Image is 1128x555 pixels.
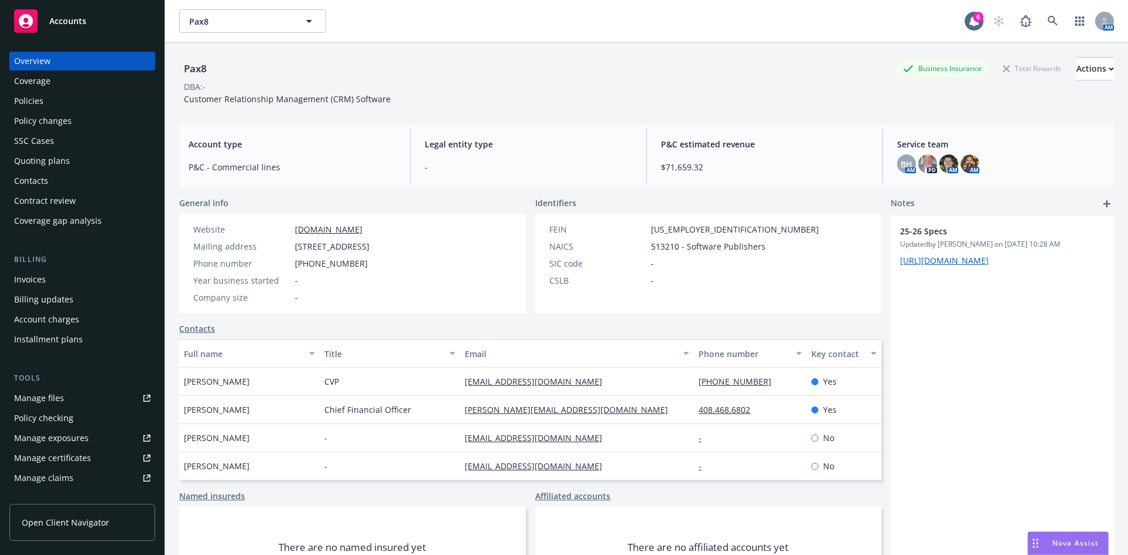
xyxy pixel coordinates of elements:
[193,240,290,253] div: Mailing address
[9,72,155,90] a: Coverage
[179,322,215,335] a: Contacts
[891,216,1114,276] div: 25-26 SpecsUpdatedby [PERSON_NAME] on [DATE] 10:28 AM[URL][DOMAIN_NAME]
[549,274,646,287] div: CSLB
[14,171,48,190] div: Contacts
[14,310,79,329] div: Account charges
[651,274,654,287] span: -
[9,310,155,329] a: Account charges
[1052,538,1099,548] span: Nova Assist
[900,225,1074,237] span: 25-26 Specs
[193,274,290,287] div: Year business started
[14,132,54,150] div: SSC Cases
[807,339,881,368] button: Key contact
[324,432,327,444] span: -
[295,257,368,270] span: [PHONE_NUMBER]
[651,223,819,236] span: [US_EMPLOYER_IDENTIFICATION_NUMBER]
[918,154,937,173] img: photo
[1068,9,1092,33] a: Switch app
[193,223,290,236] div: Website
[465,432,612,443] a: [EMAIL_ADDRESS][DOMAIN_NAME]
[891,197,915,211] span: Notes
[14,489,69,507] div: Manage BORs
[897,61,988,76] div: Business Insurance
[425,161,632,173] span: -
[320,339,460,368] button: Title
[49,16,86,26] span: Accounts
[295,240,370,253] span: [STREET_ADDRESS]
[179,61,211,76] div: Pax8
[179,490,245,502] a: Named insureds
[465,376,612,387] a: [EMAIL_ADDRESS][DOMAIN_NAME]
[14,92,43,110] div: Policies
[661,138,868,150] span: P&C estimated revenue
[189,138,396,150] span: Account type
[425,138,632,150] span: Legal entity type
[189,15,291,28] span: Pax8
[9,5,155,38] a: Accounts
[651,257,654,270] span: -
[14,152,70,170] div: Quoting plans
[324,460,327,472] span: -
[460,339,694,368] button: Email
[9,211,155,230] a: Coverage gap analysis
[179,197,229,209] span: General info
[900,239,1104,250] span: Updated by [PERSON_NAME] on [DATE] 10:28 AM
[9,429,155,448] a: Manage exposures
[939,154,958,173] img: photo
[9,489,155,507] a: Manage BORs
[694,339,806,368] button: Phone number
[823,375,837,388] span: Yes
[549,240,646,253] div: NAICS
[324,403,411,416] span: Chief Financial Officer
[295,291,298,304] span: -
[465,404,677,415] a: [PERSON_NAME][EMAIL_ADDRESS][DOMAIN_NAME]
[14,270,46,289] div: Invoices
[9,290,155,309] a: Billing updates
[465,348,676,360] div: Email
[811,348,864,360] div: Key contact
[9,171,155,190] a: Contacts
[465,460,612,472] a: [EMAIL_ADDRESS][DOMAIN_NAME]
[897,138,1104,150] span: Service team
[184,432,250,444] span: [PERSON_NAME]
[295,274,298,287] span: -
[179,339,320,368] button: Full name
[9,270,155,289] a: Invoices
[9,469,155,487] a: Manage claims
[14,449,91,467] div: Manage certificates
[1014,9,1038,33] a: Report a Bug
[1028,532,1109,555] button: Nova Assist
[179,9,326,33] button: Pax8
[14,211,102,230] div: Coverage gap analysis
[14,409,73,428] div: Policy checking
[997,61,1067,76] div: Total Rewards
[9,372,155,384] div: Tools
[699,376,781,387] a: [PHONE_NUMBER]
[14,290,73,309] div: Billing updates
[987,9,1010,33] a: Start snowing
[193,257,290,270] div: Phone number
[699,460,711,472] a: -
[184,460,250,472] span: [PERSON_NAME]
[9,449,155,467] a: Manage certificates
[14,469,73,487] div: Manage claims
[22,516,109,529] span: Open Client Navigator
[9,112,155,130] a: Policy changes
[184,403,250,416] span: [PERSON_NAME]
[699,432,711,443] a: -
[184,375,250,388] span: [PERSON_NAME]
[9,409,155,428] a: Policy checking
[1076,57,1114,80] button: Actions
[901,158,912,170] span: BH
[295,224,362,235] a: [DOMAIN_NAME]
[14,429,89,448] div: Manage exposures
[9,191,155,210] a: Contract review
[9,52,155,70] a: Overview
[9,92,155,110] a: Policies
[9,330,155,349] a: Installment plans
[324,375,339,388] span: CVP
[961,154,979,173] img: photo
[535,197,576,209] span: Identifiers
[823,403,837,416] span: Yes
